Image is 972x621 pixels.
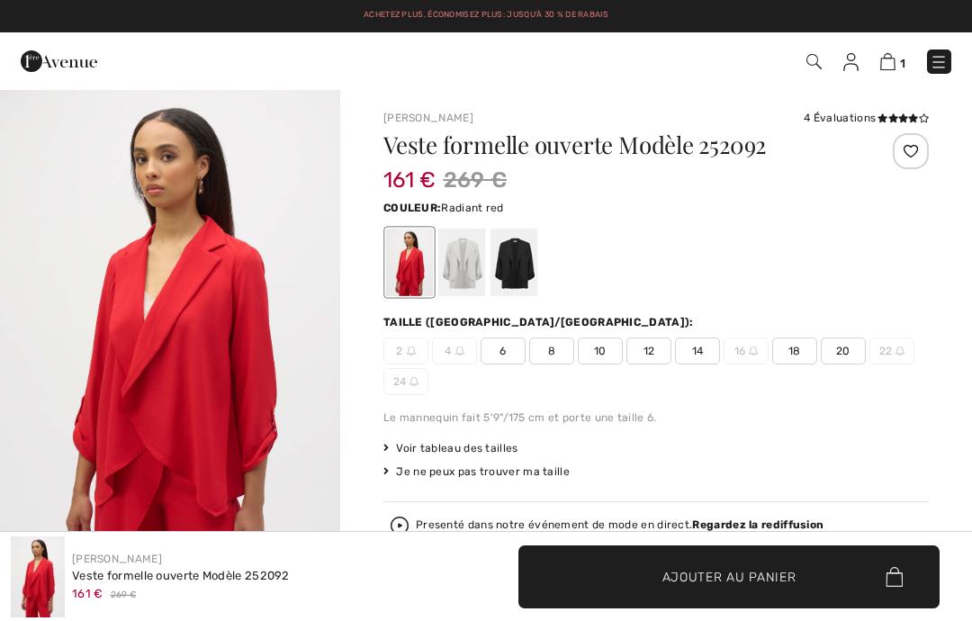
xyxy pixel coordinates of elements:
[804,110,929,126] div: 4 Évaluations
[724,337,769,364] span: 16
[455,346,464,355] img: ring-m.svg
[383,149,436,193] span: 161 €
[518,545,940,608] button: Ajouter au panier
[383,133,838,157] h1: Veste formelle ouverte Modèle 252092
[416,519,823,531] div: Presenté dans notre événement de mode en direct.
[895,346,904,355] img: ring-m.svg
[409,377,418,386] img: ring-m.svg
[111,589,137,602] span: 269 €
[21,51,97,68] a: 1ère Avenue
[626,337,671,364] span: 12
[880,50,905,72] a: 1
[675,337,720,364] span: 14
[386,229,433,296] div: Radiant red
[21,43,97,79] img: 1ère Avenue
[438,229,485,296] div: Vanille 30
[383,202,441,214] span: Couleur:
[383,409,929,426] div: Le mannequin fait 5'9"/175 cm et porte une taille 6.
[383,337,428,364] span: 2
[391,517,409,535] img: Regardez la rediffusion
[886,567,903,587] img: Bag.svg
[444,164,508,196] span: 269 €
[72,567,290,585] div: Veste formelle ouverte Modèle 252092
[772,337,817,364] span: 18
[529,337,574,364] span: 8
[364,10,608,19] a: Achetez plus, économisez plus: jusqu'à 30 % de rabais
[432,337,477,364] span: 4
[806,54,822,69] img: Recherche
[383,440,518,456] span: Voir tableau des tailles
[749,346,758,355] img: ring-m.svg
[383,463,929,480] div: Je ne peux pas trouver ma taille
[383,368,428,395] span: 24
[490,229,537,296] div: Noir
[481,337,526,364] span: 6
[407,346,416,355] img: ring-m.svg
[880,53,895,70] img: Panier d'achat
[869,337,914,364] span: 22
[843,53,859,71] img: Mes infos
[578,337,623,364] span: 10
[900,57,905,70] span: 1
[441,202,503,214] span: Radiant red
[930,53,948,71] img: Menu
[383,314,697,330] div: Taille ([GEOGRAPHIC_DATA]/[GEOGRAPHIC_DATA]):
[821,337,866,364] span: 20
[72,587,103,600] span: 161 €
[662,567,796,586] span: Ajouter au panier
[692,518,823,531] strong: Regardez la rediffusion
[383,112,473,124] a: [PERSON_NAME]
[11,536,65,617] img: Veste Formelle Ouverte mod&egrave;le 252092
[72,553,162,565] a: [PERSON_NAME]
